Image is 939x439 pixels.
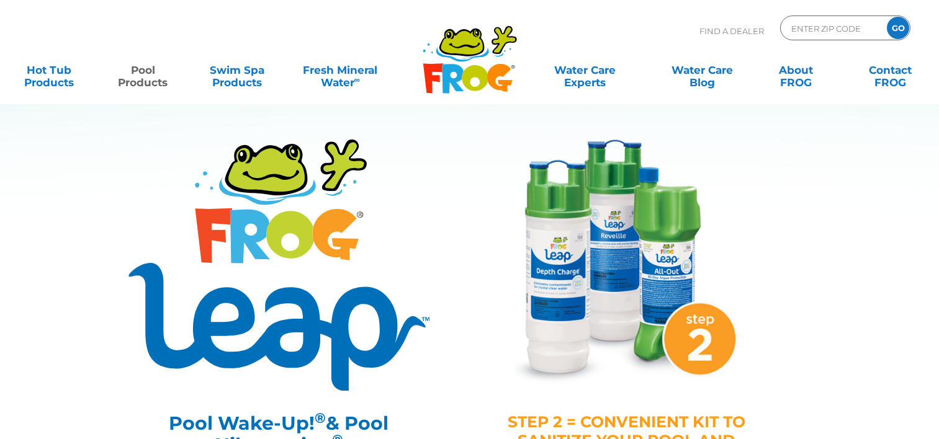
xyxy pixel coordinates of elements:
a: Hot TubProducts [12,58,86,82]
a: Fresh MineralWater∞ [295,58,386,82]
a: Water CareBlog [665,58,739,82]
a: PoolProducts [107,58,180,82]
a: Swim SpaProducts [200,58,274,82]
input: GO [887,17,909,39]
a: Water CareExperts [526,58,644,82]
sup: ® [315,409,326,427]
p: Find A Dealer [699,16,764,47]
a: AboutFROG [760,58,833,82]
a: ContactFROG [853,58,927,82]
input: Zip Code Form [790,19,874,37]
img: Product Logo [128,140,429,391]
sup: ∞ [354,75,360,84]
